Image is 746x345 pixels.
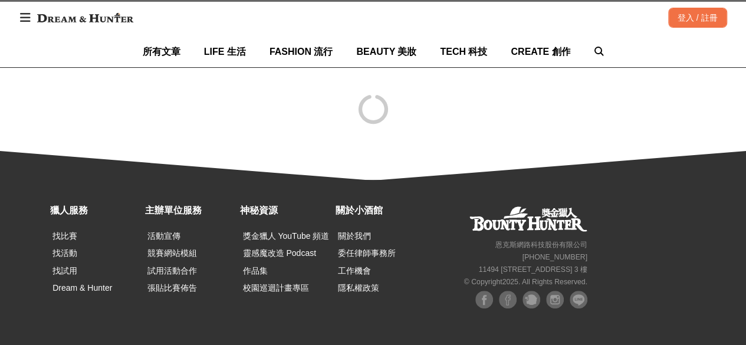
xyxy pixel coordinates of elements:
[338,231,371,241] a: 關於我們
[338,266,371,275] a: 工作機會
[479,265,587,274] small: 11494 [STREET_ADDRESS] 3 樓
[147,231,180,241] a: 活動宣傳
[356,47,416,57] span: BEAUTY 美妝
[204,47,246,57] span: LIFE 生活
[469,206,587,232] a: 獎金獵人
[511,47,570,57] span: CREATE 創作
[270,36,333,67] a: FASHION 流行
[50,203,139,218] div: 獵人服務
[147,248,197,258] a: 競賽網站模組
[335,203,424,218] div: 關於小酒館
[240,203,329,218] div: 神秘資源
[522,291,540,308] img: Plurk
[242,266,267,275] a: 作品集
[464,278,587,286] small: © Copyright 2025 . All Rights Reserved.
[338,283,379,293] a: 隱私權政策
[31,7,139,28] img: Dream & Hunter
[522,253,587,261] small: [PHONE_NUMBER]
[242,283,308,293] a: 校園巡迴計畫專區
[204,36,246,67] a: LIFE 生活
[546,291,564,308] img: Instagram
[475,291,493,308] img: Facebook
[499,291,517,308] img: Facebook
[242,231,329,241] a: 獎金獵人 YouTube 頻道
[495,241,587,249] small: 恩克斯網路科技股份有限公司
[270,47,333,57] span: FASHION 流行
[440,36,487,67] a: TECH 科技
[440,47,487,57] span: TECH 科技
[147,283,197,293] a: 張貼比賽佈告
[145,203,234,218] div: 主辦單位服務
[52,283,112,293] a: Dream & Hunter
[52,231,77,241] a: 找比賽
[242,248,316,258] a: 靈感魔改造 Podcast
[52,248,77,258] a: 找活動
[668,8,727,28] div: 登入 / 註冊
[511,36,570,67] a: CREATE 創作
[147,266,197,275] a: 試用活動合作
[52,266,77,275] a: 找試用
[143,36,180,67] a: 所有文章
[356,36,416,67] a: BEAUTY 美妝
[143,47,180,57] span: 所有文章
[570,291,587,308] img: LINE
[338,248,396,258] a: 委任律師事務所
